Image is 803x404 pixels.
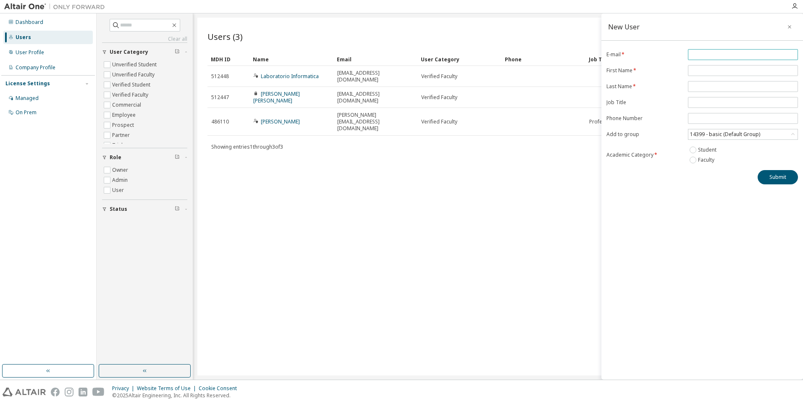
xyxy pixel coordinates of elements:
[92,388,105,396] img: youtube.svg
[175,154,180,161] span: Clear filter
[606,51,683,58] label: E-mail
[421,52,498,66] div: User Category
[606,152,683,158] label: Academic Category
[112,385,137,392] div: Privacy
[421,94,457,101] span: Verified Faculty
[4,3,109,11] img: Altair One
[606,83,683,90] label: Last Name
[211,143,283,150] span: Showing entries 1 through 3 of 3
[337,52,414,66] div: Email
[207,31,243,42] span: Users (3)
[102,200,187,218] button: Status
[112,175,129,185] label: Admin
[337,112,414,132] span: [PERSON_NAME][EMAIL_ADDRESS][DOMAIN_NAME]
[110,206,127,212] span: Status
[112,120,136,130] label: Prospect
[505,52,582,66] div: Phone
[698,145,718,155] label: Student
[112,60,158,70] label: Unverified Student
[110,49,148,55] span: User Category
[211,118,229,125] span: 486110
[175,49,180,55] span: Clear filter
[16,64,55,71] div: Company Profile
[698,155,716,165] label: Faculty
[65,388,73,396] img: instagram.svg
[175,206,180,212] span: Clear filter
[112,90,150,100] label: Verified Faculty
[51,388,60,396] img: facebook.svg
[112,392,242,399] p: © 2025 Altair Engineering, Inc. All Rights Reserved.
[16,34,31,41] div: Users
[211,52,246,66] div: MDH ID
[137,385,199,392] div: Website Terms of Use
[211,73,229,80] span: 512448
[758,170,798,184] button: Submit
[606,115,683,122] label: Phone Number
[253,90,300,104] a: [PERSON_NAME] [PERSON_NAME]
[421,118,457,125] span: Verified Faculty
[16,95,39,102] div: Managed
[689,130,761,139] div: 14399 - basic (Default Group)
[261,118,300,125] a: [PERSON_NAME]
[606,131,683,138] label: Add to group
[589,52,666,66] div: Job Title
[102,148,187,167] button: Role
[421,73,457,80] span: Verified Faculty
[79,388,87,396] img: linkedin.svg
[211,94,229,101] span: 512447
[112,140,124,150] label: Trial
[199,385,242,392] div: Cookie Consent
[112,165,130,175] label: Owner
[112,130,131,140] label: Partner
[102,43,187,61] button: User Category
[112,100,143,110] label: Commercial
[253,52,330,66] div: Name
[337,91,414,104] span: [EMAIL_ADDRESS][DOMAIN_NAME]
[112,185,126,195] label: User
[112,80,152,90] label: Verified Student
[16,49,44,56] div: User Profile
[16,19,43,26] div: Dashboard
[16,109,37,116] div: On Prem
[102,36,187,42] a: Clear all
[608,24,640,30] div: New User
[589,118,614,125] span: Professor
[112,70,156,80] label: Unverified Faculty
[110,154,121,161] span: Role
[688,129,798,139] div: 14399 - basic (Default Group)
[606,99,683,106] label: Job Title
[337,70,414,83] span: [EMAIL_ADDRESS][DOMAIN_NAME]
[261,73,319,80] a: Laboratorio Informatica
[3,388,46,396] img: altair_logo.svg
[606,67,683,74] label: First Name
[5,80,50,87] div: License Settings
[112,110,137,120] label: Employee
